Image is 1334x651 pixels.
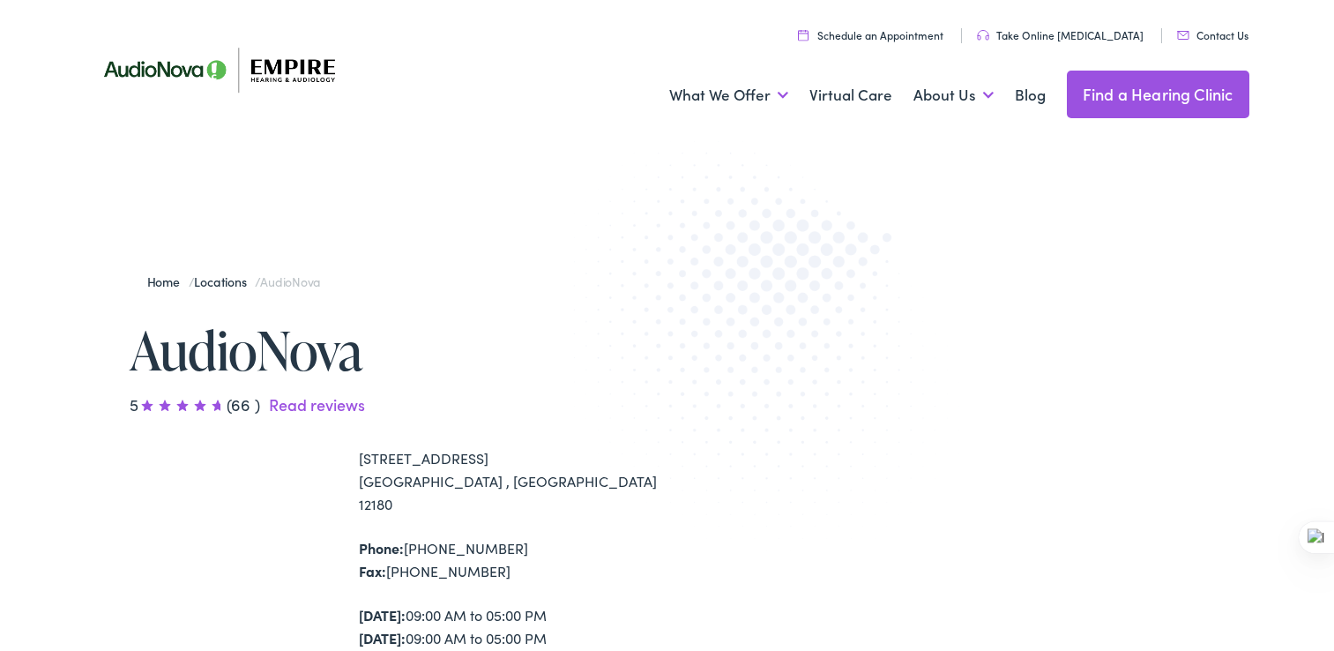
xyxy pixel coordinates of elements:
[1015,63,1046,128] a: Blog
[913,63,994,128] a: About Us
[359,538,404,557] strong: Phone:
[359,561,386,580] strong: Fax:
[977,30,989,41] img: utility icon
[359,628,406,647] strong: [DATE]:
[130,321,667,379] h1: AudioNova
[669,63,788,128] a: What We Offer
[1177,27,1248,42] a: Contact Us
[809,63,892,128] a: Virtual Care
[1177,31,1189,40] img: utility icon
[359,605,406,625] strong: [DATE]:
[359,537,667,582] div: [PHONE_NUMBER] [PHONE_NUMBER]
[130,393,667,416] div: (66 )
[269,393,365,415] a: Read reviews
[1067,71,1249,118] a: Find a Hearing Clinic
[147,273,321,290] span: / /
[798,27,943,42] a: Schedule an Appointment
[260,273,320,290] span: AudioNova
[194,273,255,290] a: Locations
[130,393,227,415] span: 5
[147,273,189,290] a: Home
[359,447,667,515] div: [STREET_ADDRESS] [GEOGRAPHIC_DATA] , [GEOGRAPHIC_DATA] 12180
[798,29,809,41] img: utility icon
[977,27,1144,42] a: Take Online [MEDICAL_DATA]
